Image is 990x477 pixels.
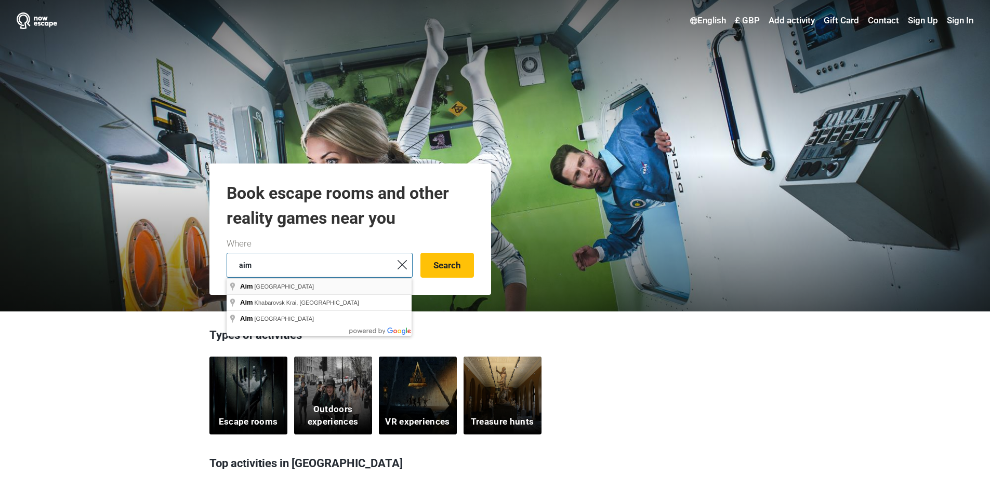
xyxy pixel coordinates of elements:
h5: Escape rooms [219,416,278,428]
span: Aim [240,298,253,306]
h5: Treasure hunts [471,416,534,428]
span: [GEOGRAPHIC_DATA] [255,283,314,290]
img: Nowescape logo [17,12,57,29]
span: Aim [240,282,253,290]
span: Aim [240,315,253,322]
h3: Top activities in [GEOGRAPHIC_DATA] [209,450,781,477]
h5: VR experiences [385,416,450,428]
a: Outdoors experiences [294,357,372,434]
button: Search [420,253,474,278]
span: Khabarovsk Krai, [GEOGRAPHIC_DATA] [255,299,359,306]
a: Contact [865,11,902,30]
a: Escape rooms [209,357,287,434]
a: Add activity [766,11,817,30]
label: Where [227,237,252,251]
a: VR experiences [379,357,457,434]
h5: Outdoors experiences [300,403,365,428]
a: English [688,11,729,30]
a: £ GBP [732,11,762,30]
h3: Types of activities [209,327,781,349]
a: Sign In [944,11,973,30]
img: close [398,260,407,269]
img: English [690,17,697,24]
span: [GEOGRAPHIC_DATA] [255,316,314,322]
h1: Book escape rooms and other reality games near you [227,181,474,230]
input: try “London” [227,253,413,278]
a: Sign Up [905,11,941,30]
a: Gift Card [821,11,862,30]
a: Treasure hunts [464,357,542,434]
